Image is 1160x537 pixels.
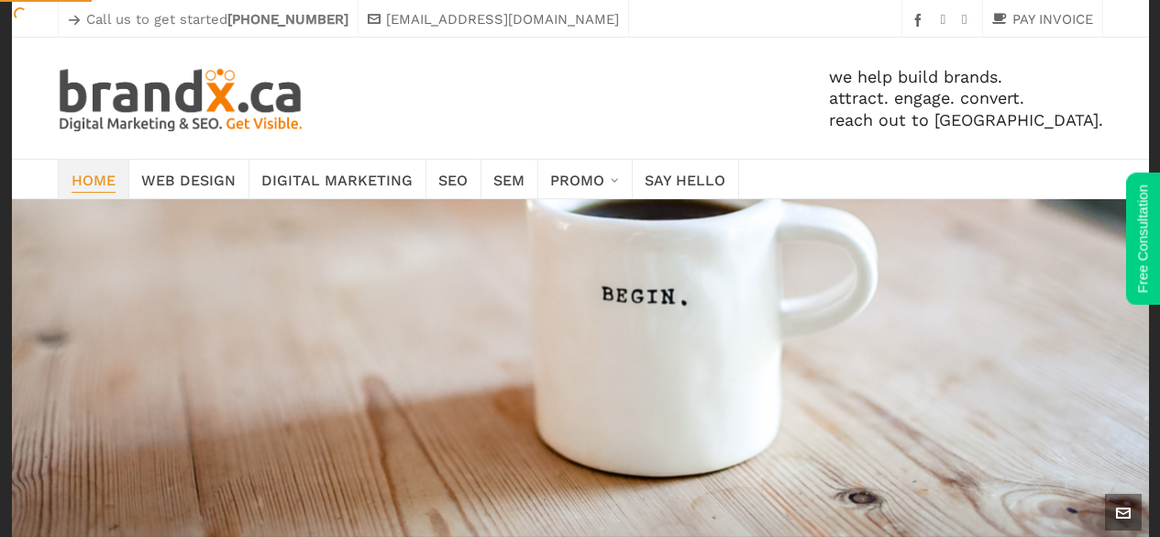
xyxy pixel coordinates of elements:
span: Say Hello [645,166,725,192]
span: SEM [493,166,525,192]
p: Call us to get started [68,8,348,30]
a: Say Hello [632,160,739,198]
span: Home [72,166,116,192]
a: twitter [962,13,972,28]
a: SEM [481,160,538,198]
a: PAY INVOICE [992,8,1093,30]
strong: [PHONE_NUMBER] [227,11,348,28]
div: we help build brands. attract. engage. convert. reach out to [GEOGRAPHIC_DATA]. [305,38,1102,159]
a: instagram [941,13,951,28]
a: Home [58,160,129,198]
span: Promo [550,166,604,192]
span: Digital Marketing [261,166,413,192]
a: Promo [537,160,633,198]
a: facebook [911,13,930,27]
span: Web Design [141,166,236,192]
a: SEO [425,160,481,198]
a: Digital Marketing [249,160,426,198]
a: Web Design [128,160,249,198]
span: SEO [438,166,468,192]
a: [EMAIL_ADDRESS][DOMAIN_NAME] [368,8,619,30]
img: Edmonton SEO. SEM. Web Design. Print. Brandx Digital Marketing & SEO [58,65,306,131]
